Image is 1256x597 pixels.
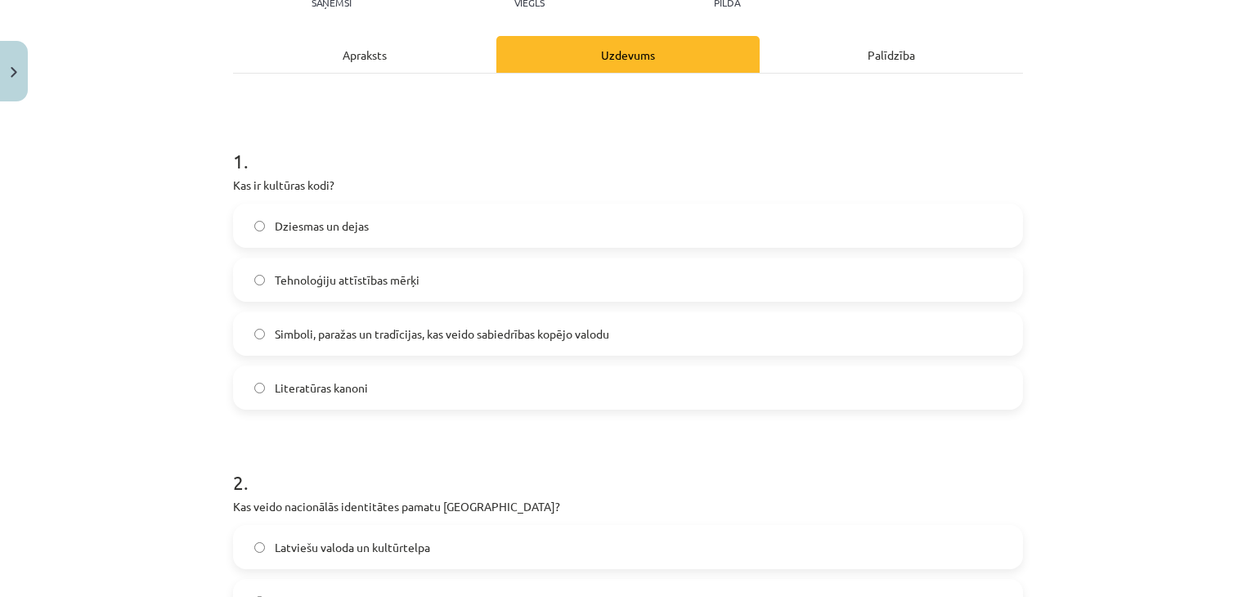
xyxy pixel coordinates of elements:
div: Uzdevums [496,36,760,73]
span: Literatūras kanoni [275,379,368,397]
span: Tehnoloģiju attīstības mērķi [275,272,419,289]
div: Palīdzība [760,36,1023,73]
h1: 1 . [233,121,1023,172]
span: Latviešu valoda un kultūrtelpa [275,539,430,556]
p: Kas veido nacionālās identitātes pamatu [GEOGRAPHIC_DATA]? [233,498,1023,515]
h1: 2 . [233,442,1023,493]
img: icon-close-lesson-0947bae3869378f0d4975bcd49f059093ad1ed9edebbc8119c70593378902aed.svg [11,67,17,78]
input: Latviešu valoda un kultūrtelpa [254,542,265,553]
span: Dziesmas un dejas [275,218,369,235]
span: Simboli, paražas un tradīcijas, kas veido sabiedrības kopējo valodu [275,325,609,343]
p: Kas ir kultūras kodi? [233,177,1023,194]
div: Apraksts [233,36,496,73]
input: Tehnoloģiju attīstības mērķi [254,275,265,285]
input: Literatūras kanoni [254,383,265,393]
input: Simboli, paražas un tradīcijas, kas veido sabiedrības kopējo valodu [254,329,265,339]
input: Dziesmas un dejas [254,221,265,231]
